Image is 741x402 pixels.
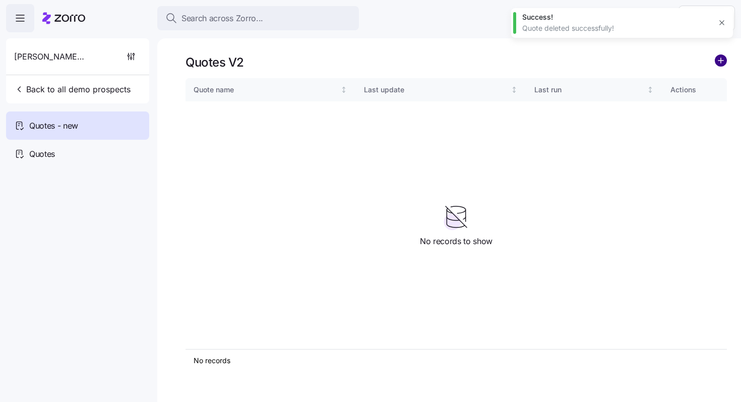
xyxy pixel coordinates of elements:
[194,356,633,366] div: No records
[186,78,356,101] th: Quote nameNot sorted
[14,83,131,95] span: Back to all demo prospects
[511,86,518,93] div: Not sorted
[10,79,135,99] button: Back to all demo prospects
[522,12,711,22] div: Success!
[364,84,509,95] div: Last update
[526,78,663,101] th: Last runNot sorted
[6,111,149,140] a: Quotes - new
[186,54,244,70] h1: Quotes V2
[356,78,526,101] th: Last updateNot sorted
[181,12,263,25] span: Search across Zorro...
[340,86,347,93] div: Not sorted
[6,140,149,168] a: Quotes
[715,54,727,70] a: add icon
[715,54,727,67] svg: add icon
[14,50,87,63] span: [PERSON_NAME] Test
[157,6,359,30] button: Search across Zorro...
[647,86,654,93] div: Not sorted
[670,84,719,95] div: Actions
[194,84,338,95] div: Quote name
[420,235,492,248] span: No records to show
[29,148,55,160] span: Quotes
[534,84,645,95] div: Last run
[29,120,78,132] span: Quotes - new
[522,23,711,33] div: Quote deleted successfully!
